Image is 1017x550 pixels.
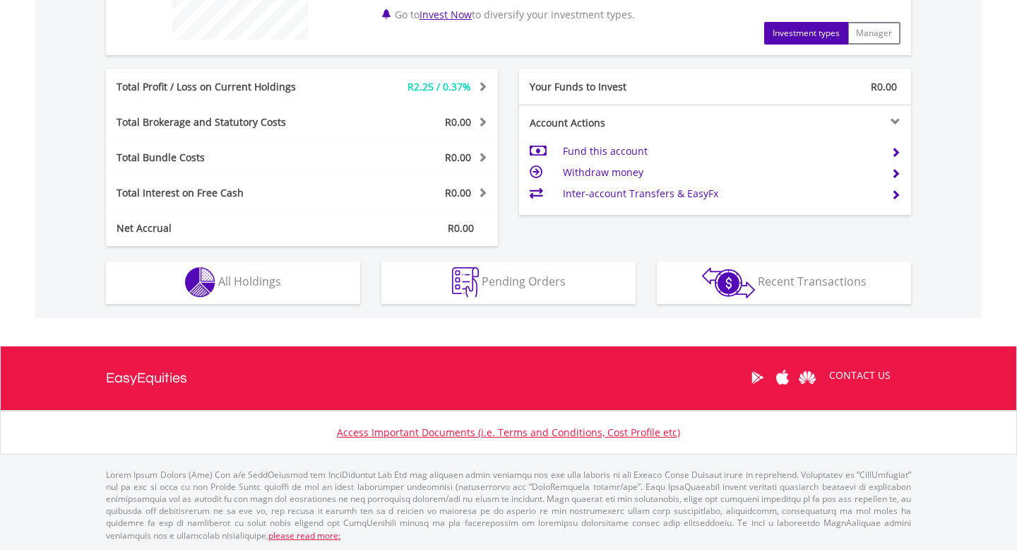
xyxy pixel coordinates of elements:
[445,115,471,129] span: R0.00
[106,115,335,129] div: Total Brokerage and Statutory Costs
[445,186,471,199] span: R0.00
[106,151,335,165] div: Total Bundle Costs
[519,116,715,130] div: Account Actions
[448,221,474,235] span: R0.00
[702,267,755,298] img: transactions-zar-wht.png
[337,426,680,439] a: Access Important Documents (i.e. Terms and Conditions, Cost Profile etc)
[764,22,848,45] button: Investment types
[106,80,335,94] div: Total Profit / Loss on Current Holdings
[563,183,880,204] td: Inter-account Transfers & EasyFx
[745,356,770,399] a: Google Play
[420,8,472,21] a: Invest Now
[563,141,880,162] td: Fund this account
[381,262,636,304] button: Pending Orders
[445,151,471,164] span: R0.00
[519,80,715,94] div: Your Funds to Invest
[106,469,911,542] p: Lorem Ipsum Dolors (Ame) Con a/e SeddOeiusmod tem InciDiduntut Lab Etd mag aliquaen admin veniamq...
[770,356,795,399] a: Apple
[482,274,566,289] span: Pending Orders
[106,221,335,235] div: Net Accrual
[452,267,479,298] img: pending_instructions-wht.png
[657,262,911,304] button: Recent Transactions
[408,80,471,93] span: R2.25 / 0.37%
[268,529,340,542] a: please read more:
[106,346,187,410] a: EasyEquities
[218,274,281,289] span: All Holdings
[847,22,900,45] button: Manager
[563,162,880,183] td: Withdraw money
[758,274,867,289] span: Recent Transactions
[795,356,819,399] a: Huawei
[106,262,360,304] button: All Holdings
[819,356,900,395] a: CONTACT US
[106,186,335,200] div: Total Interest on Free Cash
[871,80,897,93] span: R0.00
[185,267,215,298] img: holdings-wht.png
